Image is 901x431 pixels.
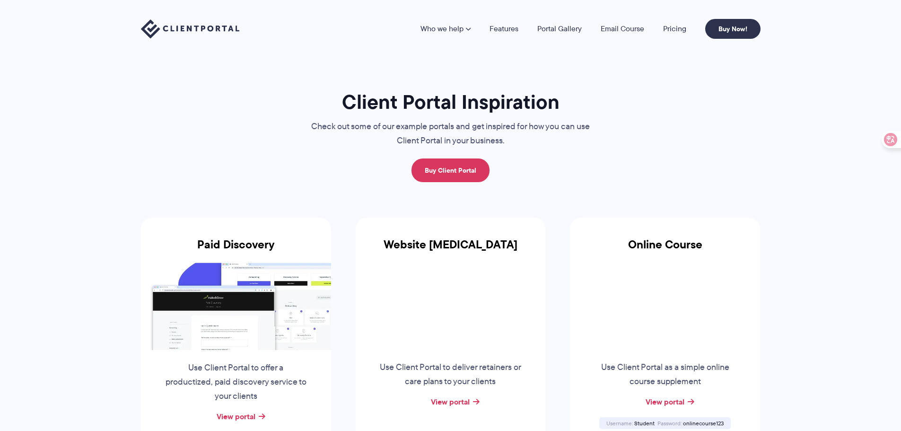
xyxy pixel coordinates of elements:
[593,361,737,389] p: Use Client Portal as a simple online course supplement
[705,19,761,39] a: Buy Now!
[217,411,255,422] a: View portal
[420,25,471,33] a: Who we help
[431,396,470,407] a: View portal
[570,238,760,263] h3: Online Course
[646,396,684,407] a: View portal
[356,238,546,263] h3: Website [MEDICAL_DATA]
[490,25,518,33] a: Features
[292,120,609,148] p: Check out some of our example portals and get inspired for how you can use Client Portal in your ...
[141,238,331,263] h3: Paid Discovery
[411,158,490,182] a: Buy Client Portal
[292,89,609,114] h1: Client Portal Inspiration
[601,25,644,33] a: Email Course
[657,419,682,427] span: Password
[663,25,686,33] a: Pricing
[537,25,582,33] a: Portal Gallery
[164,361,308,404] p: Use Client Portal to offer a productized, paid discovery service to your clients
[634,419,655,427] span: Student
[606,419,633,427] span: Username
[683,419,724,427] span: onlinecourse123
[378,361,522,389] p: Use Client Portal to deliver retainers or care plans to your clients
